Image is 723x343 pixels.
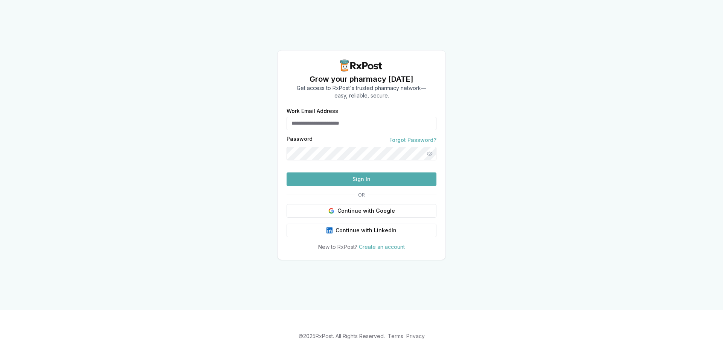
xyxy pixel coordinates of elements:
label: Work Email Address [287,108,436,114]
span: New to RxPost? [318,244,357,250]
span: OR [355,192,368,198]
img: RxPost Logo [337,59,386,72]
a: Create an account [359,244,405,250]
button: Show password [423,147,436,160]
img: Google [328,208,334,214]
a: Privacy [406,333,425,339]
img: LinkedIn [326,227,333,233]
button: Continue with Google [287,204,436,218]
button: Continue with LinkedIn [287,224,436,237]
p: Get access to RxPost's trusted pharmacy network— easy, reliable, secure. [297,84,426,99]
h1: Grow your pharmacy [DATE] [297,74,426,84]
a: Terms [388,333,403,339]
label: Password [287,136,313,144]
button: Sign In [287,172,436,186]
a: Forgot Password? [389,136,436,144]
